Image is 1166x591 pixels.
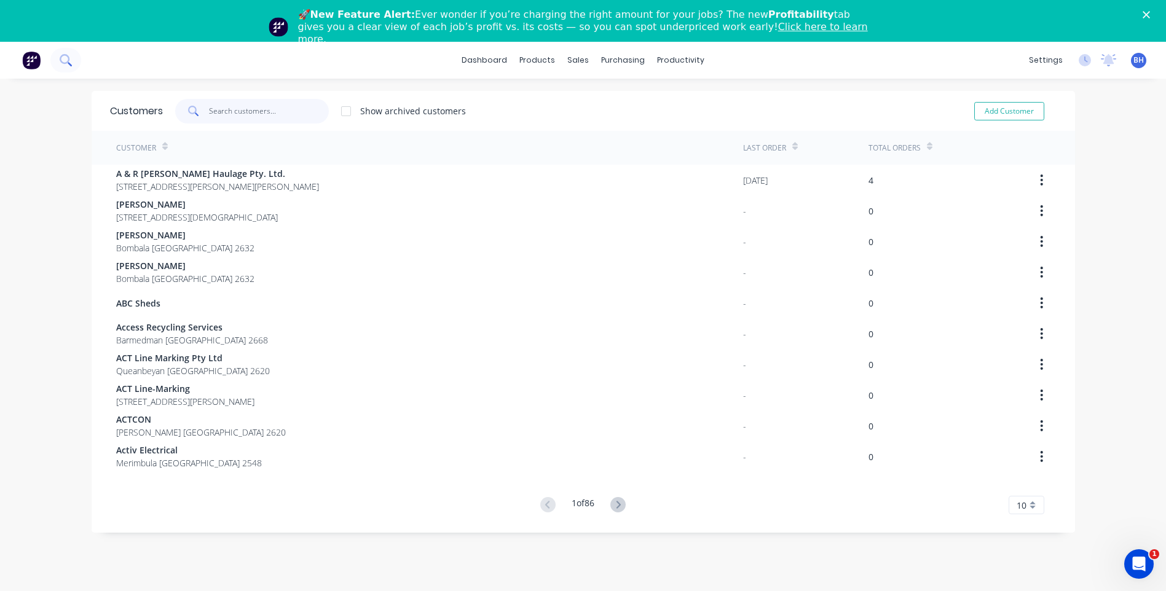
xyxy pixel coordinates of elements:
[595,51,651,69] div: purchasing
[116,456,262,469] span: Merimbula [GEOGRAPHIC_DATA] 2548
[269,17,288,37] img: Profile image for Team
[743,174,768,187] div: [DATE]
[116,364,270,377] span: Queanbeyan [GEOGRAPHIC_DATA] 2620
[22,51,41,69] img: Factory
[743,297,746,310] div: -
[572,496,594,514] div: 1 of 86
[116,351,270,364] span: ACT Line Marking Pty Ltd
[298,9,878,45] div: 🚀 Ever wonder if you’re charging the right amount for your jobs? The new tab gives you a clear vi...
[116,241,254,254] span: Bombala [GEOGRAPHIC_DATA] 2632
[116,413,286,426] span: ACTCON
[116,167,319,180] span: A & R [PERSON_NAME] Haulage Pty. Ltd.
[869,327,873,340] div: 0
[298,21,868,45] a: Click here to learn more.
[110,104,163,119] div: Customers
[743,389,746,402] div: -
[869,174,873,187] div: 4
[869,389,873,402] div: 0
[116,395,254,408] span: [STREET_ADDRESS][PERSON_NAME]
[974,102,1044,120] button: Add Customer
[743,143,786,154] div: Last Order
[743,327,746,340] div: -
[310,9,416,20] b: New Feature Alert:
[869,266,873,279] div: 0
[116,259,254,272] span: [PERSON_NAME]
[116,272,254,285] span: Bombala [GEOGRAPHIC_DATA] 2632
[869,450,873,463] div: 0
[869,235,873,248] div: 0
[116,229,254,241] span: [PERSON_NAME]
[116,382,254,395] span: ACT Line-Marking
[360,104,466,117] div: Show archived customers
[116,143,156,154] div: Customer
[869,420,873,432] div: 0
[743,420,746,432] div: -
[1133,55,1144,66] span: BH
[869,205,873,217] div: 0
[869,358,873,371] div: 0
[116,321,268,334] span: Access Recycling Services
[743,235,746,248] div: -
[116,426,286,439] span: [PERSON_NAME] [GEOGRAPHIC_DATA] 2620
[455,51,513,69] a: dashboard
[116,444,262,456] span: Activ Electrical
[1023,51,1069,69] div: settings
[561,51,595,69] div: sales
[116,297,160,310] span: ABC Sheds
[116,198,278,211] span: [PERSON_NAME]
[209,99,329,123] input: Search customers...
[1143,11,1155,18] div: Close
[651,51,711,69] div: productivity
[743,266,746,279] div: -
[743,358,746,371] div: -
[869,143,921,154] div: Total Orders
[869,297,873,310] div: 0
[116,180,319,193] span: [STREET_ADDRESS][PERSON_NAME][PERSON_NAME]
[116,334,268,346] span: Barmedman [GEOGRAPHIC_DATA] 2668
[743,450,746,463] div: -
[1124,549,1154,579] iframe: Intercom live chat
[768,9,834,20] b: Profitability
[1149,549,1159,559] span: 1
[116,211,278,224] span: [STREET_ADDRESS][DEMOGRAPHIC_DATA]
[1017,499,1026,512] span: 10
[743,205,746,217] div: -
[513,51,561,69] div: products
